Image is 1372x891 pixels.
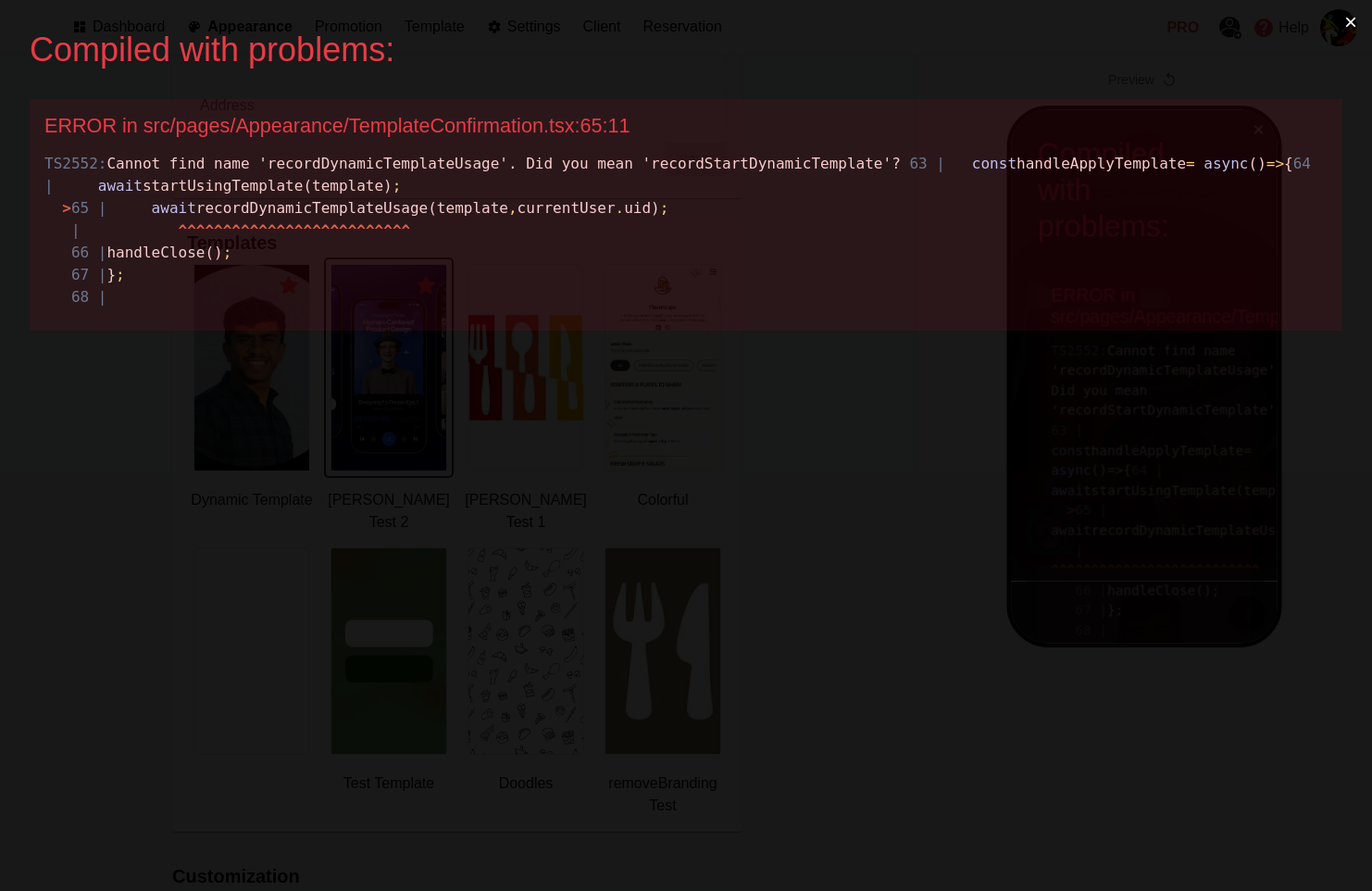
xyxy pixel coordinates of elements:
div: Compiled with problems: [30,30,1313,69]
span: ^ [241,503,250,521]
span: ^ [214,503,223,521]
span: ; [116,266,125,283]
span: ^ [187,503,196,521]
span: 66 | [71,244,107,261]
div: Compiled with problems: [30,30,237,150]
div: ERROR in src/pages/Appearance/TemplateConfirmation.tsx:65:11 [44,195,252,243]
span: ^ [241,221,250,239]
div: Cannot find name 'recordDynamicTemplateUsage'. Did you mean 'recordStartDynamicTemplate'? [44,257,252,590]
span: ^ [277,221,286,239]
span: const [972,155,1017,172]
span: . [616,199,625,217]
span: ^ [366,221,375,239]
span: 65 | [71,199,107,217]
span: ^ [143,503,152,521]
span: ^ [187,221,196,239]
span: ; [223,525,232,543]
span: ^ [196,503,206,521]
div: Cannot find name 'recordDynamicTemplateUsage'. Did you mean 'recordStartDynamicTemplate'? [44,153,1328,308]
span: ^ [223,503,232,521]
span: ^ [383,221,393,239]
span: ^ [152,503,161,521]
span: ^ [402,221,411,239]
span: | [71,221,81,239]
span: ^ [339,221,348,239]
span: handleApplyTemplate () { startUsingTemplate(template) recordDynamicTemplateUsage(template current... [44,155,1320,306]
span: 63 | [44,347,81,365]
span: 68 | [71,570,107,587]
span: ^ [205,221,214,239]
span: 67 | [71,547,107,565]
span: | [71,481,81,498]
span: > [62,436,71,454]
span: ^ [196,221,206,239]
span: ^ [393,221,402,239]
span: ^ [160,503,169,521]
span: ^ [321,221,331,239]
span: ^ [348,221,357,239]
span: 65 | [71,436,107,454]
span: ^ [231,503,241,521]
span: ^ [330,221,339,239]
span: ; [116,547,125,565]
span: await [44,458,89,476]
span: ; [660,199,669,217]
span: ^ [294,221,304,239]
span: 67 | [71,266,107,283]
span: async [44,392,89,409]
span: ^ [285,221,294,239]
span: = [258,370,268,387]
span: ^ [44,503,54,521]
span: ^ [54,503,63,521]
span: ^ [62,503,71,521]
span: ; [393,177,402,195]
div: ERROR in src/pages/Appearance/TemplateConfirmation.tsx:65:11 [44,114,1328,138]
span: TS2552: [44,258,106,276]
span: await [152,199,196,217]
span: ^ [214,221,223,239]
span: ^ [98,503,107,521]
span: ^ [375,221,384,239]
span: ^ [179,503,188,521]
span: 66 | [71,525,107,543]
span: ^ [169,503,179,521]
span: ^ [250,221,259,239]
span: => [106,392,124,409]
span: TS2552: [44,155,106,172]
span: => [1266,155,1284,172]
span: async [1204,155,1248,172]
span: await [44,414,89,432]
span: , [508,199,518,217]
span: ^ [206,503,215,521]
span: ^ [116,503,125,521]
span: const [44,370,89,387]
span: ^ [125,503,134,521]
span: ; [223,244,232,261]
span: ^ [356,221,366,239]
span: ^ [231,221,241,239]
span: ^ [223,221,232,239]
span: ^ [250,503,259,521]
span: ^ [106,503,116,521]
span: 64 | [133,392,169,409]
span: ^ [179,221,188,239]
span: ^ [303,221,312,239]
span: ^ [71,503,81,521]
span: await [98,177,143,195]
span: > [62,199,71,217]
span: ^ [268,503,277,521]
span: 68 | [71,288,107,306]
span: ^ [133,503,143,521]
span: ^ [81,503,90,521]
span: ^ [258,221,268,239]
span: ^ [312,221,321,239]
span: ^ [89,503,98,521]
span: ^ [268,221,277,239]
span: = [1186,155,1195,172]
span: 63 | [909,155,945,172]
span: ^ [258,503,268,521]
